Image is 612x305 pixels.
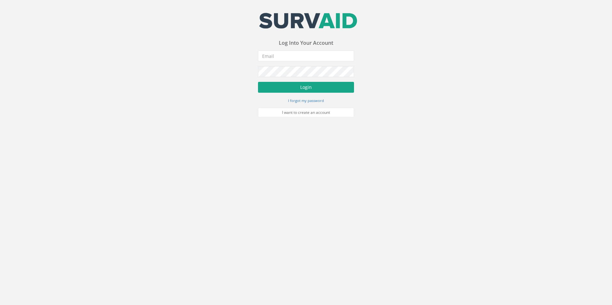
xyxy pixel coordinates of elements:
input: Email [258,51,354,61]
h3: Log Into Your Account [258,40,354,46]
a: I forgot my password [288,98,324,103]
button: Login [258,82,354,93]
a: I want to create an account [258,108,354,117]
